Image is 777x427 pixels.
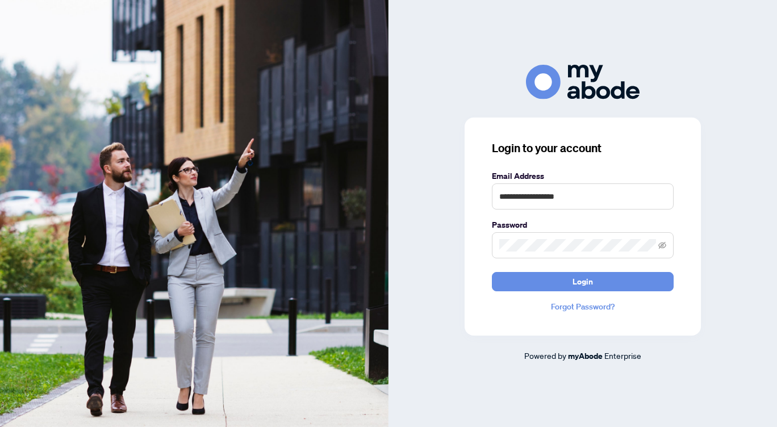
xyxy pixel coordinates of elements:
a: myAbode [568,350,603,362]
h3: Login to your account [492,140,674,156]
span: Enterprise [604,350,641,361]
img: ma-logo [526,65,640,99]
span: Powered by [524,350,566,361]
button: Login [492,272,674,291]
a: Forgot Password? [492,300,674,313]
label: Password [492,219,674,231]
label: Email Address [492,170,674,182]
span: Login [573,273,593,291]
span: eye-invisible [658,241,666,249]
